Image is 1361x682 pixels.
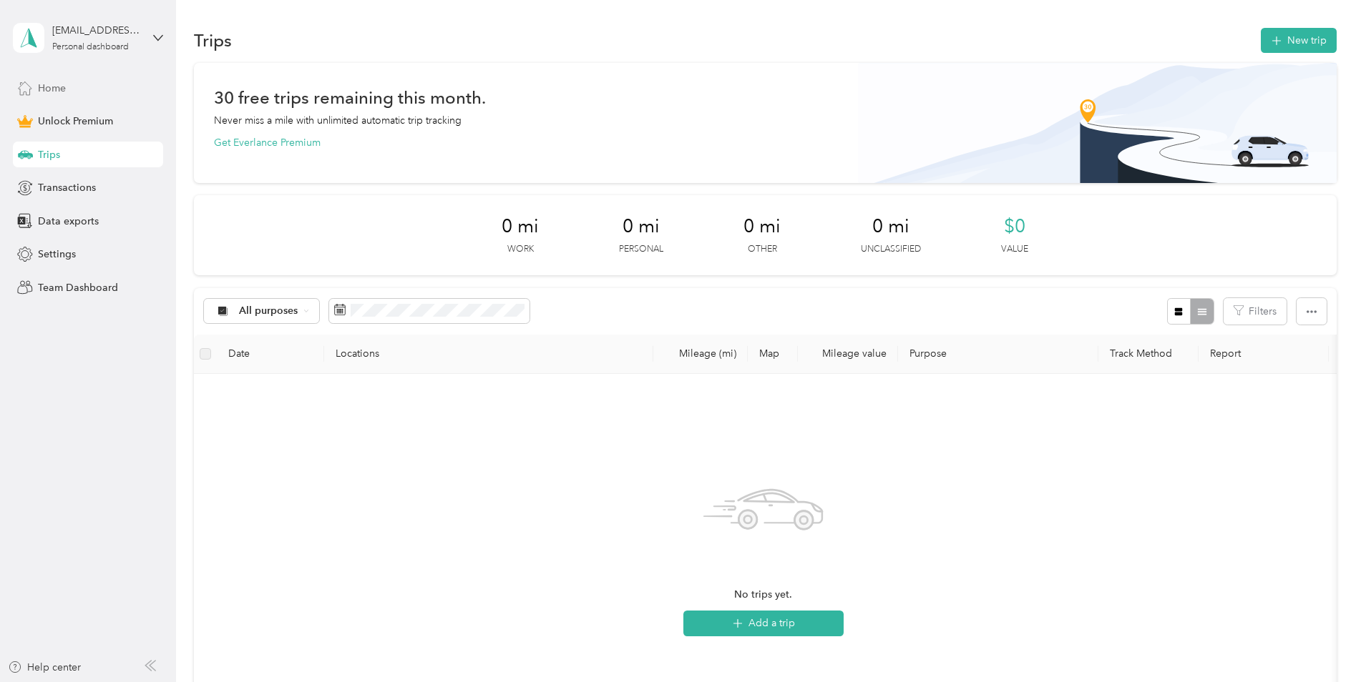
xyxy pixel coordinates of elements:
p: Work [507,243,534,256]
img: Banner [858,63,1337,183]
span: Trips [38,147,60,162]
p: Value [1001,243,1028,256]
p: Never miss a mile with unlimited automatic trip tracking [214,113,462,128]
button: Get Everlance Premium [214,135,321,150]
h1: Trips [194,33,232,48]
span: $0 [1004,215,1025,238]
div: Personal dashboard [52,43,129,51]
th: Track Method [1098,335,1199,374]
span: Transactions [38,180,96,195]
span: All purposes [239,306,298,316]
th: Purpose [898,335,1098,374]
button: Help center [8,660,81,675]
p: Unclassified [861,243,921,256]
span: Settings [38,247,76,262]
p: Other [748,243,777,256]
div: [EMAIL_ADDRESS][DOMAIN_NAME] [52,23,142,38]
th: Mileage value [798,335,898,374]
span: Home [38,81,66,96]
th: Report [1199,335,1329,374]
span: 0 mi [743,215,781,238]
button: Filters [1224,298,1287,325]
span: 0 mi [623,215,660,238]
span: Unlock Premium [38,114,113,129]
span: Data exports [38,214,99,229]
span: Team Dashboard [38,280,118,295]
th: Locations [324,335,653,374]
h1: 30 free trips remaining this month. [214,90,486,105]
button: New trip [1261,28,1337,53]
button: Add a trip [683,611,844,636]
th: Map [748,335,798,374]
th: Mileage (mi) [653,335,748,374]
th: Date [217,335,324,374]
iframe: Everlance-gr Chat Button Frame [1281,602,1361,682]
p: Personal [619,243,663,256]
span: 0 mi [872,215,909,238]
span: 0 mi [502,215,539,238]
span: No trips yet. [734,587,792,603]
